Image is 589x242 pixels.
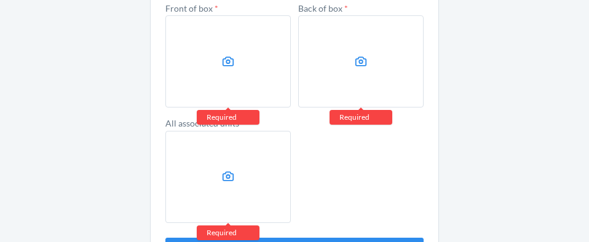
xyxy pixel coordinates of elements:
[197,110,259,125] div: Required
[165,3,218,14] label: Front of box
[165,118,245,128] label: All associated units
[197,225,259,240] div: Required
[298,3,348,14] label: Back of box
[330,110,392,125] div: Required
